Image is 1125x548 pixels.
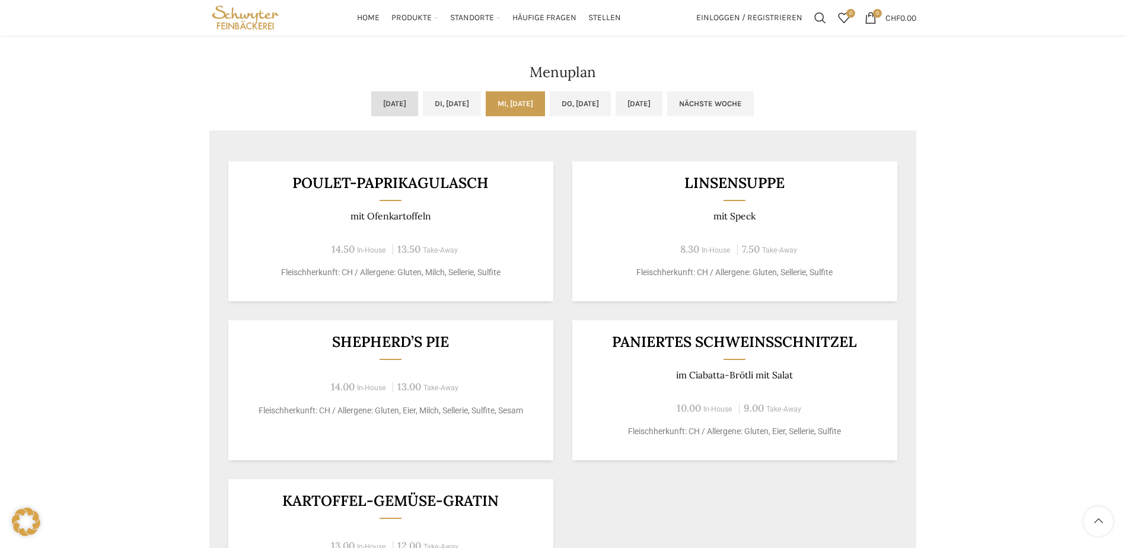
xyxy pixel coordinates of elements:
[766,405,801,413] span: Take-Away
[486,91,545,116] a: Mi, [DATE]
[808,6,832,30] a: Suchen
[587,211,882,222] p: mit Speck
[677,402,701,415] span: 10.00
[209,65,916,79] h2: Menuplan
[423,91,481,116] a: Di, [DATE]
[423,246,458,254] span: Take-Away
[243,404,538,417] p: Fleischherkunft: CH / Allergene: Gluten, Eier, Milch, Sellerie, Sulfite, Sesam
[450,12,494,24] span: Standorte
[423,384,458,392] span: Take-Away
[846,9,855,18] span: 0
[885,12,900,23] span: CHF
[885,12,916,23] bdi: 0.00
[587,369,882,381] p: im Ciabatta-Brötli mit Salat
[512,12,576,24] span: Häufige Fragen
[332,243,355,256] span: 14.50
[762,246,797,254] span: Take-Away
[450,6,501,30] a: Standorte
[357,12,380,24] span: Home
[742,243,760,256] span: 7.50
[1083,506,1113,536] a: Scroll to top button
[397,380,421,393] span: 13.00
[391,6,438,30] a: Produkte
[243,334,538,349] h3: Shepherd’s Pie
[832,6,856,30] div: Meine Wunschliste
[243,493,538,508] h3: Kartoffel-Gemüse-Gratin
[667,91,754,116] a: Nächste Woche
[587,334,882,349] h3: Paniertes Schweinsschnitzel
[587,266,882,279] p: Fleischherkunft: CH / Allergene: Gluten, Sellerie, Sulfite
[209,12,282,22] a: Site logo
[371,91,418,116] a: [DATE]
[331,380,355,393] span: 14.00
[703,405,732,413] span: In-House
[873,9,882,18] span: 0
[587,176,882,190] h3: Linsensuppe
[696,14,802,22] span: Einloggen / Registrieren
[243,176,538,190] h3: POULET-PAPRIKAGULASCH
[397,243,420,256] span: 13.50
[616,91,662,116] a: [DATE]
[587,425,882,438] p: Fleischherkunft: CH / Allergene: Gluten, Eier, Sellerie, Sulfite
[357,384,386,392] span: In-House
[690,6,808,30] a: Einloggen / Registrieren
[357,246,386,254] span: In-House
[832,6,856,30] a: 0
[744,402,764,415] span: 9.00
[550,91,611,116] a: Do, [DATE]
[588,12,621,24] span: Stellen
[588,6,621,30] a: Stellen
[243,266,538,279] p: Fleischherkunft: CH / Allergene: Gluten, Milch, Sellerie, Sulfite
[243,211,538,222] p: mit Ofenkartoffeln
[288,6,690,30] div: Main navigation
[357,6,380,30] a: Home
[680,243,699,256] span: 8.30
[391,12,432,24] span: Produkte
[702,246,731,254] span: In-House
[859,6,922,30] a: 0 CHF0.00
[512,6,576,30] a: Häufige Fragen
